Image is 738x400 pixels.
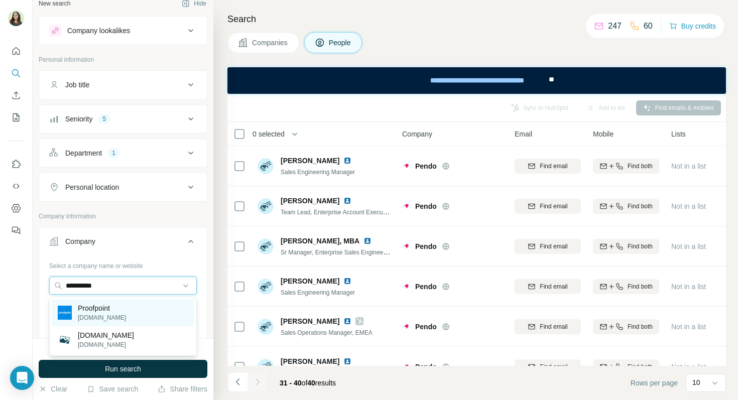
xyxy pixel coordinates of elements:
[258,359,274,375] img: Avatar
[402,129,432,139] span: Company
[281,169,355,176] span: Sales Engineering Manager
[281,316,339,326] span: [PERSON_NAME]
[10,366,34,390] div: Open Intercom Messenger
[39,19,207,43] button: Company lookalikes
[8,10,24,26] img: Avatar
[628,242,653,251] span: Find both
[227,12,726,26] h4: Search
[258,319,274,335] img: Avatar
[65,148,102,158] div: Department
[593,279,659,294] button: Find both
[67,26,130,36] div: Company lookalikes
[8,86,24,104] button: Enrich CSV
[671,242,706,250] span: Not in a list
[671,162,706,170] span: Not in a list
[307,379,315,387] span: 40
[671,323,706,331] span: Not in a list
[692,377,700,387] p: 10
[540,202,567,211] span: Find email
[628,282,653,291] span: Find both
[593,239,659,254] button: Find both
[343,157,351,165] img: LinkedIn logo
[671,129,686,139] span: Lists
[253,129,285,139] span: 0 selected
[631,378,678,388] span: Rows per page
[540,162,567,171] span: Find email
[515,359,581,374] button: Find email
[593,359,659,374] button: Find both
[105,364,141,374] span: Run search
[302,379,308,387] span: of
[628,362,653,371] span: Find both
[402,323,410,331] img: Logo of Pendo
[8,155,24,173] button: Use Surfe on LinkedIn
[281,248,393,256] span: Sr Manager, Enterprise Sales Engineering
[8,177,24,195] button: Use Surfe API
[540,362,567,371] span: Find email
[402,283,410,291] img: Logo of Pendo
[39,73,207,97] button: Job title
[540,322,567,331] span: Find email
[65,114,92,124] div: Seniority
[281,196,339,206] span: [PERSON_NAME]
[671,363,706,371] span: Not in a list
[78,303,126,313] p: Proofpoint
[39,107,207,131] button: Seniority5
[98,114,110,123] div: 5
[515,239,581,254] button: Find email
[78,330,134,340] p: [DOMAIN_NAME]
[39,141,207,165] button: Department1
[415,322,437,332] span: Pendo
[78,313,126,322] p: [DOMAIN_NAME]
[363,237,372,245] img: LinkedIn logo
[8,64,24,82] button: Search
[669,19,716,33] button: Buy credits
[608,20,622,32] p: 247
[281,356,339,366] span: [PERSON_NAME]
[281,329,373,336] span: Sales Operations Manager, EMEA
[515,159,581,174] button: Find email
[415,241,437,251] span: Pendo
[39,212,207,221] p: Company information
[515,319,581,334] button: Find email
[515,129,532,139] span: Email
[515,199,581,214] button: Find email
[58,306,72,320] img: Proofpoint
[343,197,351,205] img: LinkedIn logo
[39,384,67,394] button: Clear
[415,161,437,171] span: Pendo
[227,67,726,94] iframe: Banner
[402,162,410,170] img: Logo of Pendo
[281,208,392,216] span: Team Lead, Enterprise Account Executive
[227,372,248,392] button: Navigate to previous page
[402,202,410,210] img: Logo of Pendo
[8,108,24,126] button: My lists
[65,80,89,90] div: Job title
[540,242,567,251] span: Find email
[402,363,410,371] img: Logo of Pendo
[258,198,274,214] img: Avatar
[343,317,351,325] img: LinkedIn logo
[415,282,437,292] span: Pendo
[258,238,274,254] img: Avatar
[49,257,197,271] div: Select a company name or website
[280,379,336,387] span: results
[65,182,119,192] div: Personal location
[39,55,207,64] p: Personal information
[593,159,659,174] button: Find both
[8,42,24,60] button: Quick start
[628,162,653,171] span: Find both
[8,221,24,239] button: Feedback
[343,357,351,365] img: LinkedIn logo
[628,322,653,331] span: Find both
[39,229,207,257] button: Company
[58,333,72,347] img: proofpointisolation.com
[8,199,24,217] button: Dashboard
[65,236,95,246] div: Company
[108,149,119,158] div: 1
[281,289,355,296] span: Sales Engineering Manager
[258,279,274,295] img: Avatar
[281,276,339,286] span: [PERSON_NAME]
[540,282,567,291] span: Find email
